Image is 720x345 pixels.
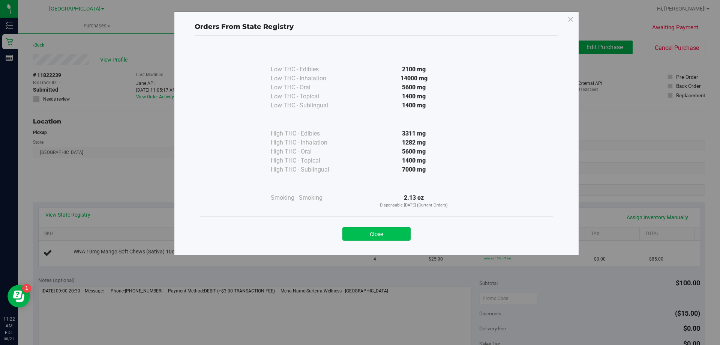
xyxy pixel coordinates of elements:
div: Low THC - Sublingual [271,101,346,110]
div: 1400 mg [346,156,482,165]
div: Low THC - Edibles [271,65,346,74]
div: High THC - Sublingual [271,165,346,174]
div: 14000 mg [346,74,482,83]
p: Dispensable [DATE] (Current Orders) [346,202,482,209]
button: Close [342,227,411,241]
div: 7000 mg [346,165,482,174]
div: High THC - Oral [271,147,346,156]
div: Low THC - Topical [271,92,346,101]
div: 5600 mg [346,83,482,92]
div: High THC - Edibles [271,129,346,138]
div: Low THC - Inhalation [271,74,346,83]
div: High THC - Topical [271,156,346,165]
iframe: Resource center unread badge [22,284,31,293]
div: 3311 mg [346,129,482,138]
div: 1400 mg [346,101,482,110]
span: Orders From State Registry [195,23,294,31]
div: Smoking - Smoking [271,193,346,202]
div: 1282 mg [346,138,482,147]
div: 5600 mg [346,147,482,156]
div: 2100 mg [346,65,482,74]
div: 1400 mg [346,92,482,101]
div: 2.13 oz [346,193,482,209]
div: High THC - Inhalation [271,138,346,147]
iframe: Resource center [7,285,30,307]
div: Low THC - Oral [271,83,346,92]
